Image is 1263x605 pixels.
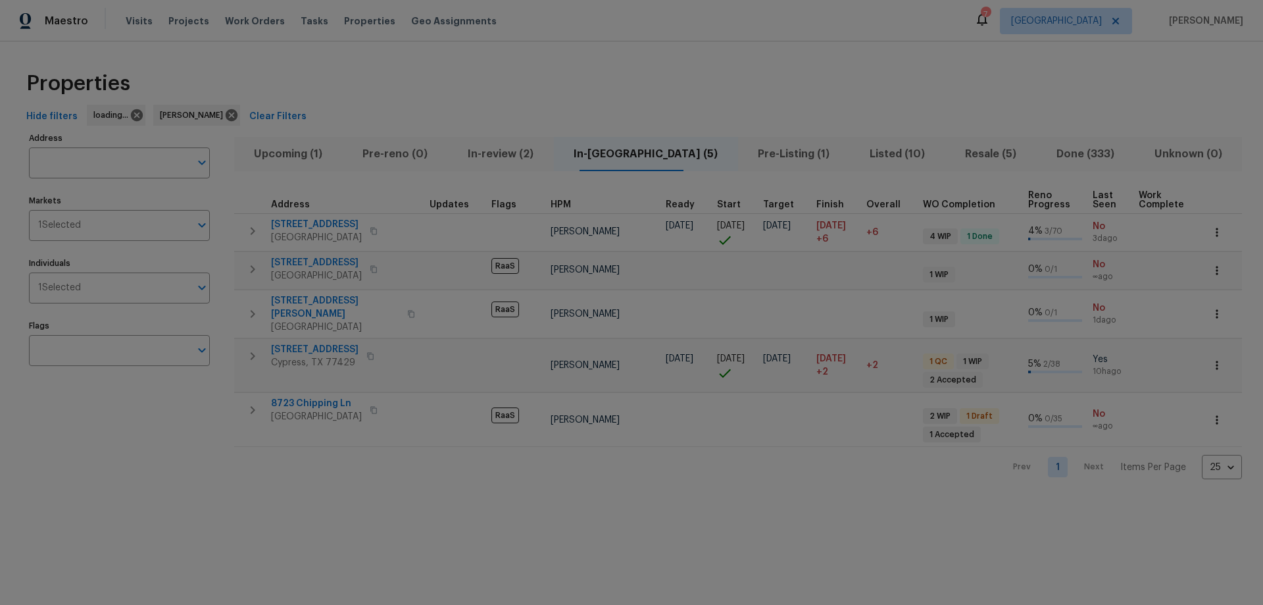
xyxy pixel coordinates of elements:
[1093,258,1128,271] span: No
[1093,366,1128,377] span: 10h ago
[271,294,399,321] span: [STREET_ADDRESS][PERSON_NAME]
[666,221,693,230] span: [DATE]
[962,231,998,242] span: 1 Done
[924,269,954,280] span: 1 WIP
[193,216,211,234] button: Open
[666,200,695,209] span: Ready
[861,338,918,392] td: 2 day(s) past target finish date
[193,153,211,172] button: Open
[981,8,990,21] div: 7
[271,218,362,231] span: [STREET_ADDRESS]
[811,213,861,251] td: Scheduled to finish 6 day(s) late
[271,410,362,423] span: [GEOGRAPHIC_DATA]
[551,200,571,209] span: HPM
[763,200,806,209] div: Target renovation project end date
[271,397,362,410] span: 8723 Chipping Ln
[1093,271,1128,282] span: ∞ ago
[666,354,693,363] span: [DATE]
[866,361,878,370] span: +2
[1048,457,1068,477] a: Goto page 1
[816,365,828,379] span: +2
[953,145,1028,163] span: Resale (5)
[271,356,359,369] span: Cypress, TX 77429
[1093,315,1128,326] span: 1d ago
[271,269,362,282] span: [GEOGRAPHIC_DATA]
[1093,233,1128,244] span: 3d ago
[45,14,88,28] span: Maestro
[712,213,758,251] td: Project started on time
[1011,14,1102,28] span: [GEOGRAPHIC_DATA]
[244,105,312,129] button: Clear Filters
[816,232,828,246] span: +6
[924,375,981,386] span: 2 Accepted
[1045,227,1062,235] span: 3 / 70
[491,408,519,423] span: RaaS
[26,77,130,90] span: Properties
[746,145,842,163] span: Pre-Listing (1)
[193,341,211,359] button: Open
[193,278,211,297] button: Open
[816,221,846,230] span: [DATE]
[1045,415,1062,423] span: 0 / 35
[491,302,519,317] span: RaaS
[811,338,861,392] td: Scheduled to finish 2 day(s) late
[351,145,440,163] span: Pre-reno (0)
[717,221,745,230] span: [DATE]
[38,220,81,231] span: 1 Selected
[26,109,78,125] span: Hide filters
[924,411,956,422] span: 2 WIP
[717,354,745,363] span: [DATE]
[1001,455,1242,479] nav: Pagination Navigation
[717,200,741,209] span: Start
[551,415,620,425] span: [PERSON_NAME]
[168,14,209,28] span: Projects
[456,145,546,163] span: In-review (2)
[249,109,307,125] span: Clear Filters
[491,200,516,209] span: Flags
[430,200,469,209] span: Updates
[763,354,791,363] span: [DATE]
[1028,414,1043,423] span: 0 %
[666,200,706,209] div: Earliest renovation start date (first business day after COE or Checkout)
[857,145,937,163] span: Listed (10)
[153,105,240,126] div: [PERSON_NAME]
[1093,302,1128,315] span: No
[1093,220,1128,233] span: No
[924,429,979,440] span: 1 Accepted
[1164,14,1243,28] span: [PERSON_NAME]
[271,343,359,356] span: [STREET_ADDRESS]
[866,228,878,237] span: +6
[551,265,620,275] span: [PERSON_NAME]
[21,105,83,129] button: Hide filters
[1028,226,1043,236] span: 4 %
[961,411,998,422] span: 1 Draft
[271,200,310,209] span: Address
[1028,265,1043,274] span: 0 %
[1043,360,1060,368] span: 2 / 38
[1045,265,1057,273] span: 0 / 1
[1028,359,1041,369] span: 5 %
[816,200,844,209] span: Finish
[923,200,995,209] span: WO Completion
[1093,408,1128,421] span: No
[924,314,954,325] span: 1 WIP
[924,231,956,242] span: 4 WIP
[1093,191,1116,209] span: Last Seen
[271,321,399,334] span: [GEOGRAPHIC_DATA]
[1093,421,1128,432] span: ∞ ago
[1028,308,1043,317] span: 0 %
[551,309,620,319] span: [PERSON_NAME]
[763,200,794,209] span: Target
[1093,353,1128,366] span: Yes
[1044,145,1126,163] span: Done (333)
[1139,191,1184,209] span: Work Complete
[491,258,519,274] span: RaaS
[551,361,620,370] span: [PERSON_NAME]
[562,145,730,163] span: In-[GEOGRAPHIC_DATA] (5)
[1120,461,1186,474] p: Items Per Page
[225,14,285,28] span: Work Orders
[271,231,362,244] span: [GEOGRAPHIC_DATA]
[29,134,210,142] label: Address
[87,105,145,126] div: loading...
[242,145,335,163] span: Upcoming (1)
